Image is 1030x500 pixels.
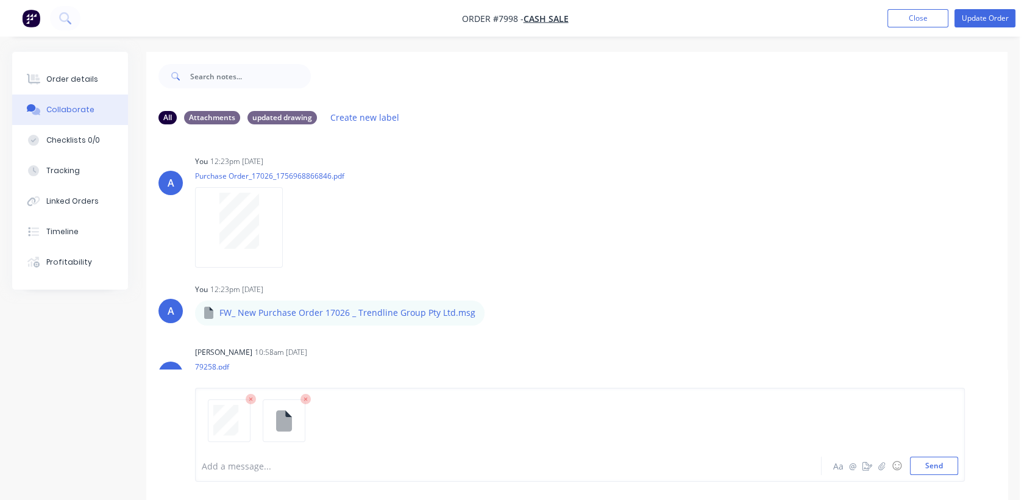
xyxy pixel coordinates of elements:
div: Checklists 0/0 [46,135,100,146]
button: Checklists 0/0 [12,125,128,155]
div: Tracking [46,165,80,176]
button: Timeline [12,216,128,247]
div: You [195,284,208,295]
div: 12:23pm [DATE] [210,156,263,167]
button: Order details [12,64,128,95]
div: Order details [46,74,98,85]
div: 12:23pm [DATE] [210,284,263,295]
button: Create new label [324,109,406,126]
button: ☺ [889,459,904,473]
div: Attachments [184,111,240,124]
a: Cash Sale [524,13,569,24]
div: RD [164,366,177,381]
input: Search notes... [190,64,311,88]
p: Purchase Order_17026_1756968866846.pdf [195,171,344,181]
div: Linked Orders [46,196,99,207]
button: Update Order [954,9,1015,27]
img: Factory [22,9,40,27]
button: Linked Orders [12,186,128,216]
button: Collaborate [12,95,128,125]
div: Timeline [46,226,79,237]
p: FW_ New Purchase Order 17026 _ Trendline Group Pty Ltd.msg [219,307,475,319]
div: [PERSON_NAME] [195,347,252,358]
div: A [168,304,174,318]
div: Profitability [46,257,92,268]
button: Send [910,457,958,475]
div: Collaborate [46,104,94,115]
div: updated drawing [247,111,317,124]
div: You [195,156,208,167]
button: Profitability [12,247,128,277]
span: Order #7998 - [462,13,524,24]
div: 10:58am [DATE] [255,347,307,358]
div: A [168,176,174,190]
p: 79258.pdf [195,362,295,372]
button: Close [887,9,948,27]
button: @ [845,459,860,473]
button: Tracking [12,155,128,186]
div: All [158,111,177,124]
button: Aa [831,459,845,473]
